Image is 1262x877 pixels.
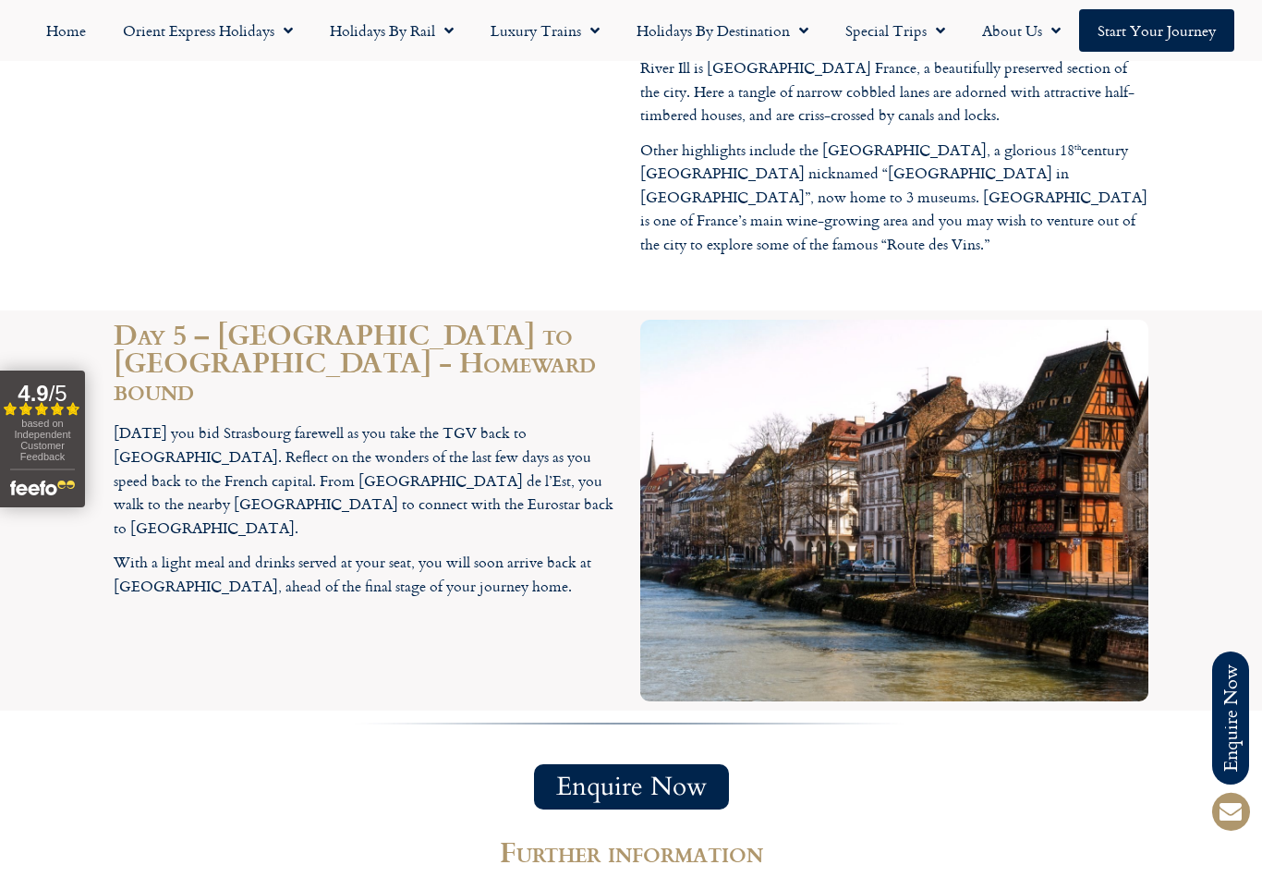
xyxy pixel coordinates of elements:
[114,320,622,403] h2: Day 5 – [GEOGRAPHIC_DATA] to [GEOGRAPHIC_DATA] - Homeward bound
[123,837,1139,865] h2: Further information
[104,9,311,52] a: Orient Express Holidays
[640,139,1148,257] p: Other highlights include the [GEOGRAPHIC_DATA], a glorious 18 century [GEOGRAPHIC_DATA] nicknamed...
[472,9,618,52] a: Luxury Trains
[28,9,104,52] a: Home
[556,775,707,798] span: Enquire Now
[1079,9,1234,52] a: Start your Journey
[114,421,622,540] p: [DATE] you bid Strasbourg farewell as you take the TGV back to [GEOGRAPHIC_DATA]. Reflect on the ...
[618,9,827,52] a: Holidays by Destination
[827,9,964,52] a: Special Trips
[534,764,729,810] a: Enquire Now
[114,551,622,598] p: With a light meal and drinks served at your seat, you will soon arrive back at [GEOGRAPHIC_DATA],...
[1074,140,1081,152] sup: th
[640,320,1148,701] img: Strasbourg
[311,9,472,52] a: Holidays by Rail
[9,9,1253,52] nav: Menu
[964,9,1079,52] a: About Us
